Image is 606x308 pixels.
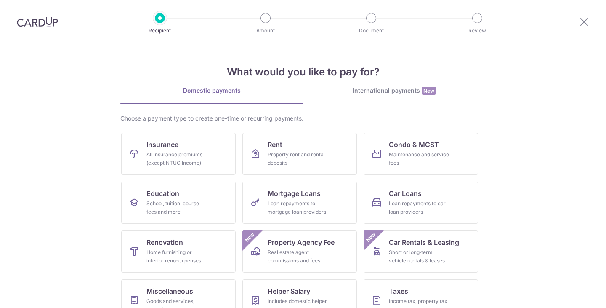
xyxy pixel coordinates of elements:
div: All insurance premiums (except NTUC Income) [146,150,207,167]
div: Property rent and rental deposits [268,150,328,167]
span: Taxes [389,286,408,296]
a: RenovationHome furnishing or interior reno-expenses [121,230,236,273]
a: InsuranceAll insurance premiums (except NTUC Income) [121,133,236,175]
span: New [422,87,436,95]
span: Education [146,188,179,198]
span: Car Loans [389,188,422,198]
div: Short or long‑term vehicle rentals & leases [389,248,449,265]
a: Property Agency FeeReal estate agent commissions and feesNew [242,230,357,273]
span: Helper Salary [268,286,310,296]
span: Miscellaneous [146,286,193,296]
img: CardUp [17,17,58,27]
span: Condo & MCST [389,139,439,150]
p: Amount [234,27,297,35]
span: Mortgage Loans [268,188,321,198]
span: New [364,230,378,244]
span: Rent [268,139,282,150]
p: Document [340,27,402,35]
p: Review [446,27,508,35]
div: International payments [303,86,486,95]
div: Real estate agent commissions and fees [268,248,328,265]
a: Car Rentals & LeasingShort or long‑term vehicle rentals & leasesNew [364,230,478,273]
div: Loan repayments to car loan providers [389,199,449,216]
a: Condo & MCSTMaintenance and service fees [364,133,478,175]
div: Maintenance and service fees [389,150,449,167]
span: New [243,230,257,244]
div: Domestic payments [120,86,303,95]
h4: What would you like to pay for? [120,64,486,80]
div: Loan repayments to mortgage loan providers [268,199,328,216]
span: Property Agency Fee [268,237,335,247]
span: Renovation [146,237,183,247]
span: Car Rentals & Leasing [389,237,459,247]
div: Choose a payment type to create one-time or recurring payments. [120,114,486,123]
div: School, tuition, course fees and more [146,199,207,216]
div: Home furnishing or interior reno-expenses [146,248,207,265]
iframe: Opens a widget where you can find more information [552,283,598,304]
span: Insurance [146,139,178,150]
a: RentProperty rent and rental deposits [242,133,357,175]
p: Recipient [129,27,191,35]
a: Mortgage LoansLoan repayments to mortgage loan providers [242,182,357,224]
a: EducationSchool, tuition, course fees and more [121,182,236,224]
a: Car LoansLoan repayments to car loan providers [364,182,478,224]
